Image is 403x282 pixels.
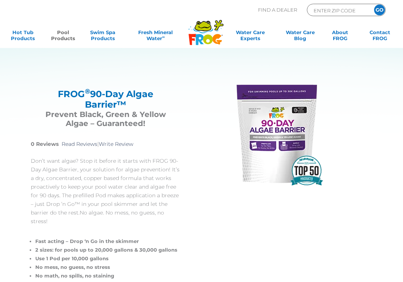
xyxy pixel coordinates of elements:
[364,29,395,44] a: ContactFROG
[38,110,173,128] h3: Prevent Black, Green & Yellow Algae – Guaranteed!
[62,141,97,147] a: Read Reviews
[127,29,184,44] a: Fresh MineralWater∞
[35,273,114,279] span: No math, no spills, no staining
[35,264,110,270] span: No mess, no guess, no stress
[258,4,297,16] p: Find A Dealer
[99,141,133,147] a: Write Review
[88,29,119,44] a: Swim SpaProducts
[374,4,385,15] input: GO
[38,89,173,110] h2: FROG 90-Day Algae Barrier™
[285,29,316,44] a: Water CareBlog
[225,29,276,44] a: Water CareExperts
[35,237,181,246] li: Fast acting – Drop ‘n Go in the skimmer
[31,141,59,147] strong: 0 Reviews
[35,254,181,263] li: Use 1 Pod per 10,000 gallons
[47,29,78,44] a: PoolProducts
[35,246,181,254] li: 2 sizes: for pools up to 20,000 gallons & 30,000 gallons
[325,29,356,44] a: AboutFROG
[8,29,39,44] a: Hot TubProducts
[313,6,364,15] input: Zip Code Form
[31,157,181,226] p: Don’t want algae? Stop it before it starts with FROG 90-Day Algae Barrier, your solution for alga...
[31,140,181,148] p: |
[162,35,165,39] sup: ∞
[85,87,90,96] sup: ®
[31,209,164,225] span: No algae. No mess, no guess, no stress!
